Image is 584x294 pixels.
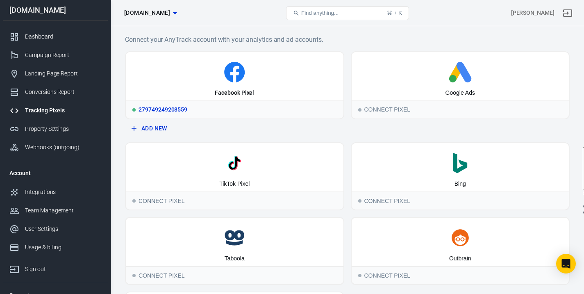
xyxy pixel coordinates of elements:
[25,32,101,41] div: Dashboard
[25,125,101,133] div: Property Settings
[25,106,101,115] div: Tracking Pixels
[215,89,254,97] div: Facebook Pixel
[556,254,576,273] div: Open Intercom Messenger
[358,274,361,277] span: Connect Pixel
[301,10,339,16] span: Find anything...
[286,6,409,20] button: Find anything...⌘ + K
[3,120,108,138] a: Property Settings
[511,9,554,17] div: Account id: NKyQAscM
[351,51,570,119] button: Google AdsConnect PixelConnect Pixel
[124,8,170,18] span: mykajabi.com
[3,64,108,83] a: Landing Page Report
[454,180,466,188] div: Bing
[25,88,101,96] div: Conversions Report
[351,217,570,285] button: OutbrainConnect PixelConnect Pixel
[132,274,136,277] span: Connect Pixel
[121,5,180,21] button: [DOMAIN_NAME]
[25,243,101,252] div: Usage & billing
[449,255,471,263] div: Outbrain
[445,89,475,97] div: Google Ads
[352,191,569,210] div: Connect Pixel
[358,199,361,203] span: Connect Pixel
[25,51,101,59] div: Campaign Report
[3,46,108,64] a: Campaign Report
[25,265,101,273] div: Sign out
[25,143,101,152] div: Webhooks (outgoing)
[25,188,101,196] div: Integrations
[126,191,343,210] div: Connect Pixel
[3,101,108,120] a: Tracking Pixels
[3,27,108,46] a: Dashboard
[3,7,108,14] div: [DOMAIN_NAME]
[351,142,570,210] button: BingConnect PixelConnect Pixel
[3,238,108,257] a: Usage & billing
[132,199,136,203] span: Connect Pixel
[125,51,344,119] a: Facebook PixelRunning279749249208559
[352,100,569,119] div: Connect Pixel
[25,69,101,78] div: Landing Page Report
[126,100,343,119] div: 279749249208559
[3,183,108,201] a: Integrations
[125,142,344,210] button: TikTok PixelConnect PixelConnect Pixel
[352,266,569,284] div: Connect Pixel
[125,217,344,285] button: TaboolaConnect PixelConnect Pixel
[3,163,108,183] li: Account
[3,201,108,220] a: Team Management
[132,108,136,112] span: Running
[25,225,101,233] div: User Settings
[125,34,570,45] h6: Connect your AnyTrack account with your analytics and ad accounts.
[126,266,343,284] div: Connect Pixel
[558,3,577,23] a: Sign out
[358,108,361,112] span: Connect Pixel
[225,255,245,263] div: Taboola
[3,138,108,157] a: Webhooks (outgoing)
[3,83,108,101] a: Conversions Report
[128,121,341,136] button: Add New
[387,10,402,16] div: ⌘ + K
[219,180,250,188] div: TikTok Pixel
[3,220,108,238] a: User Settings
[25,206,101,215] div: Team Management
[3,257,108,278] a: Sign out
